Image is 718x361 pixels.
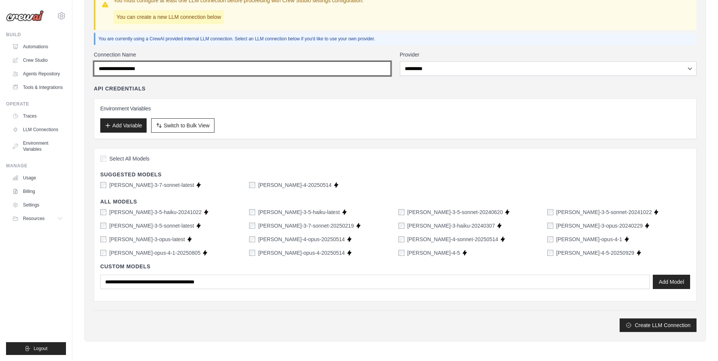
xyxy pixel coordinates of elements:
[249,182,255,188] input: claude-sonnet-4-20250514
[249,223,255,229] input: claude-3-7-sonnet-20250219
[6,10,44,21] img: Logo
[249,250,255,256] input: claude-opus-4-20250514
[653,275,690,289] button: Add Model
[100,223,106,229] input: claude-3-5-sonnet-latest
[258,236,345,243] label: claude-4-opus-20250514
[100,198,690,205] h4: All Models
[407,236,498,243] label: claude-4-sonnet-20250514
[407,249,460,257] label: claude-sonnet-4-5
[9,185,66,197] a: Billing
[9,110,66,122] a: Traces
[9,41,66,53] a: Automations
[620,318,697,332] button: Create LLM Connection
[9,199,66,211] a: Settings
[556,249,634,257] label: claude-sonnet-4-5-20250929
[9,124,66,136] a: LLM Connections
[258,249,345,257] label: claude-opus-4-20250514
[100,105,690,112] h3: Environment Variables
[100,209,106,215] input: claude-3-5-haiku-20241022
[94,85,145,92] h4: API Credentials
[556,208,652,216] label: claude-3-5-sonnet-20241022
[9,54,66,66] a: Crew Studio
[6,163,66,169] div: Manage
[100,182,106,188] input: claude-3-7-sonnet-latest
[398,236,404,242] input: claude-4-sonnet-20250514
[164,122,210,129] span: Switch to Bulk View
[109,236,185,243] label: claude-3-opus-latest
[400,51,697,58] label: Provider
[109,249,201,257] label: claude-opus-4-1-20250805
[9,172,66,184] a: Usage
[100,236,106,242] input: claude-3-opus-latest
[98,36,694,42] p: You are currently using a CrewAI provided internal LLM connection. Select an LLM connection below...
[34,346,47,352] span: Logout
[398,209,404,215] input: claude-3-5-sonnet-20240620
[407,208,503,216] label: claude-3-5-sonnet-20240620
[9,68,66,80] a: Agents Repository
[100,263,690,270] h4: Custom Models
[9,137,66,155] a: Environment Variables
[258,181,332,189] label: claude-sonnet-4-20250514
[6,342,66,355] button: Logout
[9,213,66,225] button: Resources
[556,222,643,229] label: claude-3-opus-20240229
[94,51,391,58] label: Connection Name
[9,81,66,93] a: Tools & Integrations
[100,156,106,162] input: Select All Models
[100,118,147,133] button: Add Variable
[258,208,340,216] label: claude-3-5-haiku-latest
[547,209,553,215] input: claude-3-5-sonnet-20241022
[407,222,495,229] label: claude-3-haiku-20240307
[398,250,404,256] input: claude-sonnet-4-5
[109,181,194,189] label: claude-3-7-sonnet-latest
[547,236,553,242] input: claude-opus-4-1
[258,222,354,229] label: claude-3-7-sonnet-20250219
[109,222,194,229] label: claude-3-5-sonnet-latest
[556,236,622,243] label: claude-opus-4-1
[680,325,718,361] iframe: Chat Widget
[249,209,255,215] input: claude-3-5-haiku-latest
[100,250,106,256] input: claude-opus-4-1-20250805
[398,223,404,229] input: claude-3-haiku-20240307
[100,171,690,178] h4: Suggested Models
[23,216,44,222] span: Resources
[151,118,214,133] button: Switch to Bulk View
[6,101,66,107] div: Operate
[113,10,224,24] p: You can create a new LLM connection below
[249,236,255,242] input: claude-4-opus-20250514
[6,32,66,38] div: Build
[109,155,150,162] span: Select All Models
[109,208,202,216] label: claude-3-5-haiku-20241022
[547,223,553,229] input: claude-3-opus-20240229
[547,250,553,256] input: claude-sonnet-4-5-20250929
